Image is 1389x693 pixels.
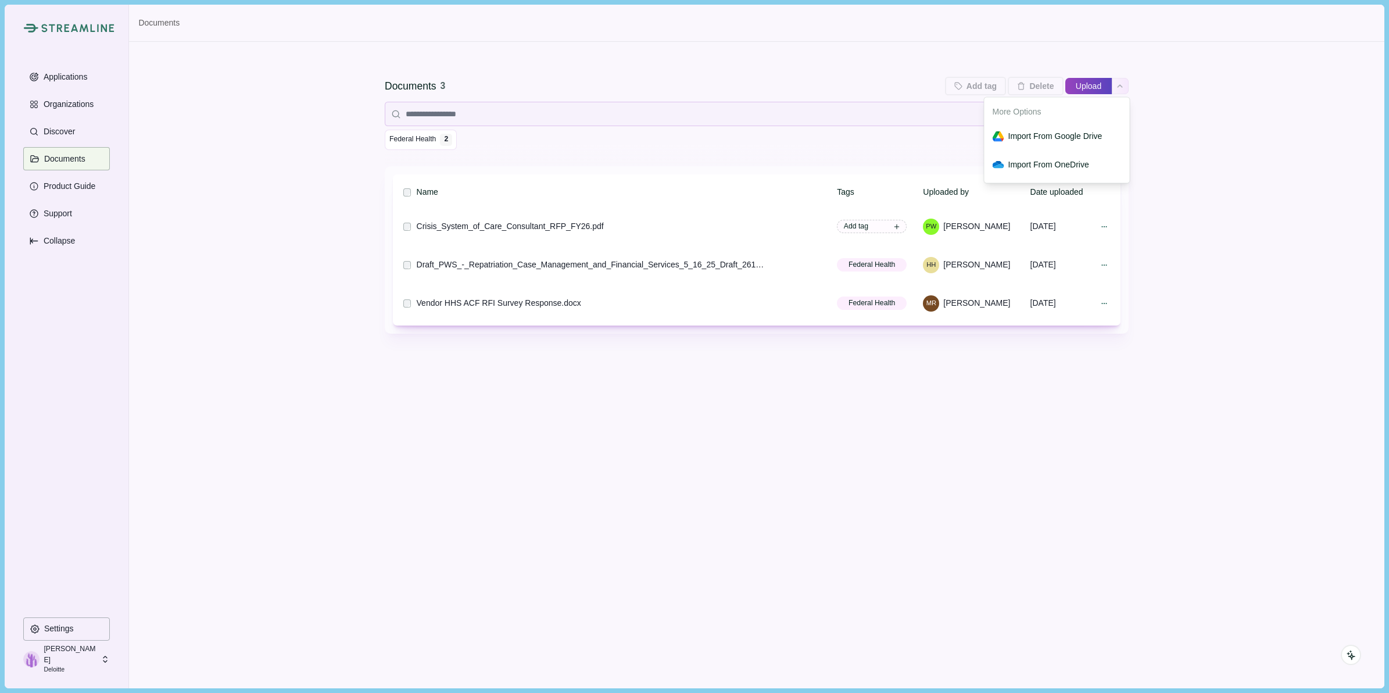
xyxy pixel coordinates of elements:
[921,178,1028,206] th: Uploaded by
[385,130,457,150] button: Federal Health 2
[1030,255,1094,275] div: [DATE]
[985,155,1130,175] button: Import From OneDrive
[44,665,97,674] p: Deloitte
[23,229,110,252] button: Expand
[40,624,74,634] p: Settings
[849,298,895,308] span: Federal Health
[985,126,1130,147] button: Import From Google Drive
[1008,159,1089,171] span: Import From OneDrive
[1028,178,1094,206] th: Date uploaded
[40,209,72,219] p: Support
[993,131,1004,141] img: Google Drive Logo
[23,617,110,645] a: Settings
[943,297,1010,309] span: [PERSON_NAME]
[1008,77,1063,95] button: Delete
[40,99,94,109] p: Organizations
[417,259,765,271] div: Draft_PWS_-_Repatriation_Case_Management_and_Financial_Services_5_16_25_Draft_26118977.docx
[926,300,936,306] div: Megan Raisle
[943,220,1010,233] span: [PERSON_NAME]
[837,258,907,272] button: Federal Health
[23,23,110,33] a: Streamline Climate LogoStreamline Climate Logo
[1030,216,1094,237] div: [DATE]
[1112,77,1129,95] button: See more options
[23,617,110,641] button: Settings
[40,154,85,164] p: Documents
[23,65,110,88] button: Applications
[44,644,97,665] p: [PERSON_NAME]
[945,77,1006,95] button: Add tag
[844,221,868,231] span: Add tag
[23,651,40,667] img: profile picture
[849,259,895,270] span: Federal Health
[41,24,114,33] img: Streamline Climate Logo
[40,127,75,137] p: Discover
[926,223,936,230] div: Pius, Wendy
[417,297,581,309] div: Vendor HHS ACF RFI Survey Response.docx
[993,161,1004,169] img: Microsoft Sharepoint Logo
[385,79,436,94] div: Documents
[414,178,835,206] th: Name
[926,262,936,268] div: Higgins, Haydn
[442,135,450,142] div: 2
[23,120,110,143] button: Discover
[837,297,907,310] button: Federal Health
[23,147,110,170] button: Documents
[985,106,1130,118] span: More Options
[23,92,110,116] button: Organizations
[389,134,436,145] span: Federal Health
[23,174,110,198] button: Product Guide
[943,259,1010,271] span: [PERSON_NAME]
[1008,130,1102,142] span: Import From Google Drive
[835,178,921,206] th: Tags
[40,236,75,246] p: Collapse
[138,17,180,29] a: Documents
[23,23,38,33] img: Streamline Climate Logo
[1030,293,1094,313] div: [DATE]
[417,220,604,233] div: Crisis_System_of_Care_Consultant_RFP_FY26.pdf
[23,202,110,225] button: Support
[40,72,88,82] p: Applications
[837,220,907,233] button: Add tag
[441,79,446,94] div: 3
[1065,77,1112,95] button: Upload
[40,181,96,191] p: Product Guide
